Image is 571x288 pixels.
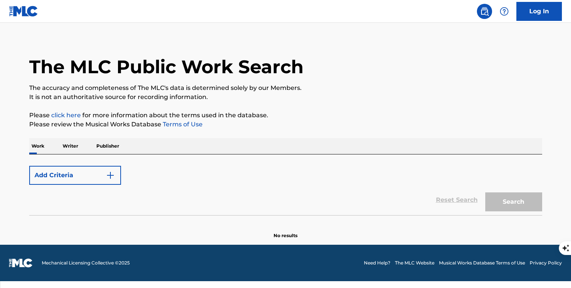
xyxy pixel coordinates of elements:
[29,166,121,185] button: Add Criteria
[530,260,562,266] a: Privacy Policy
[42,260,130,266] span: Mechanical Licensing Collective © 2025
[29,162,542,215] form: Search Form
[500,7,509,16] img: help
[161,121,203,128] a: Terms of Use
[9,258,33,268] img: logo
[51,112,81,119] a: click here
[439,260,525,266] a: Musical Works Database Terms of Use
[94,138,121,154] p: Publisher
[497,4,512,19] div: Help
[29,55,304,78] h1: The MLC Public Work Search
[9,6,38,17] img: MLC Logo
[274,223,297,239] p: No results
[60,138,80,154] p: Writer
[516,2,562,21] a: Log In
[477,4,492,19] a: Public Search
[29,138,47,154] p: Work
[395,260,434,266] a: The MLC Website
[480,7,489,16] img: search
[364,260,390,266] a: Need Help?
[29,93,542,102] p: It is not an authoritative source for recording information.
[29,83,542,93] p: The accuracy and completeness of The MLC's data is determined solely by our Members.
[29,111,542,120] p: Please for more information about the terms used in the database.
[29,120,542,129] p: Please review the Musical Works Database
[106,171,115,180] img: 9d2ae6d4665cec9f34b9.svg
